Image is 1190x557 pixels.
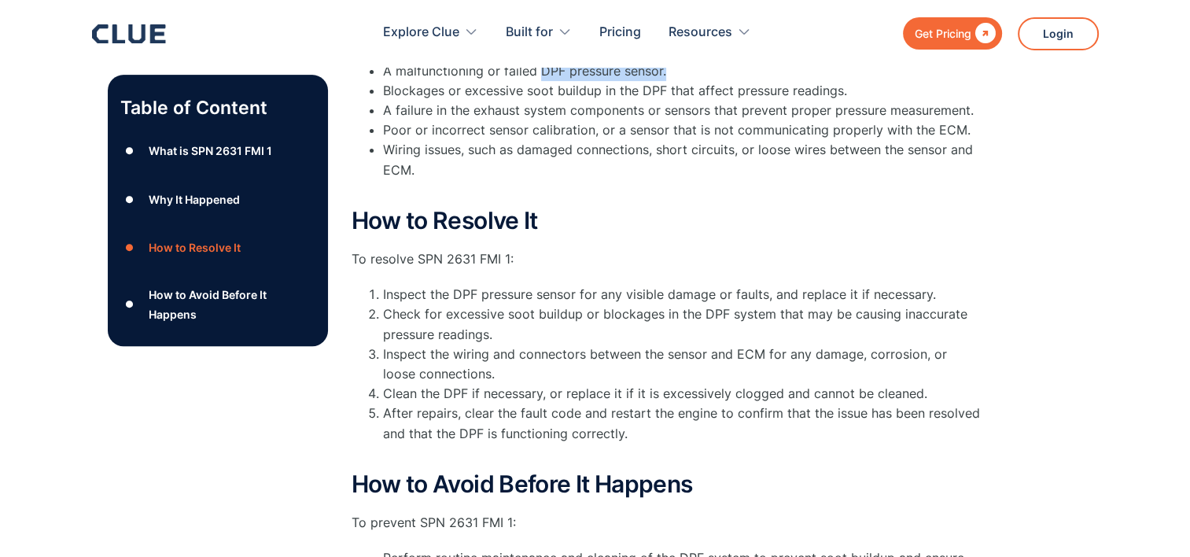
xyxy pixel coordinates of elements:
[352,513,981,533] p: To prevent SPN 2631 FMI 1:
[148,141,271,160] div: What is SPN 2631 FMI 1
[120,139,315,163] a: ●What is SPN 2631 FMI 1
[120,285,315,324] a: ●How to Avoid Before It Happens
[669,8,751,57] div: Resources
[383,120,981,140] li: Poor or incorrect sensor calibration, or a sensor that is not communicating properly with the ECM.
[120,236,139,260] div: ●
[1018,17,1099,50] a: Login
[915,24,971,43] div: Get Pricing
[669,8,732,57] div: Resources
[148,285,315,324] div: How to Avoid Before It Happens
[120,95,315,120] p: Table of Content
[506,8,553,57] div: Built for
[971,24,996,43] div: 
[599,8,641,57] a: Pricing
[383,8,459,57] div: Explore Clue
[383,304,981,344] li: Check for excessive soot buildup or blockages in the DPF system that may be causing inaccurate pr...
[383,285,981,304] li: Inspect the DPF pressure sensor for any visible damage or faults, and replace it if necessary.
[352,249,981,269] p: To resolve SPN 2631 FMI 1:
[148,190,239,209] div: Why It Happened
[383,384,981,404] li: Clean the DPF if necessary, or replace it if it is excessively clogged and cannot be cleaned.
[120,139,139,163] div: ●
[383,8,478,57] div: Explore Clue
[506,8,572,57] div: Built for
[383,404,981,463] li: After repairs, clear the fault code and restart the engine to confirm that the issue has been res...
[120,188,139,212] div: ●
[120,188,315,212] a: ●Why It Happened
[120,236,315,260] a: ●How to Resolve It
[120,293,139,316] div: ●
[148,238,240,258] div: How to Resolve It
[383,101,981,120] li: A failure in the exhaust system components or sensors that prevent proper pressure measurement.
[383,140,981,200] li: Wiring issues, such as damaged connections, short circuits, or loose wires between the sensor and...
[352,471,981,497] h2: How to Avoid Before It Happens
[383,345,981,384] li: Inspect the wiring and connectors between the sensor and ECM for any damage, corrosion, or loose ...
[352,208,981,234] h2: How to Resolve It
[383,61,981,81] li: A malfunctioning or failed DPF pressure sensor.
[383,81,981,101] li: Blockages or excessive soot buildup in the DPF that affect pressure readings.
[903,17,1002,50] a: Get Pricing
